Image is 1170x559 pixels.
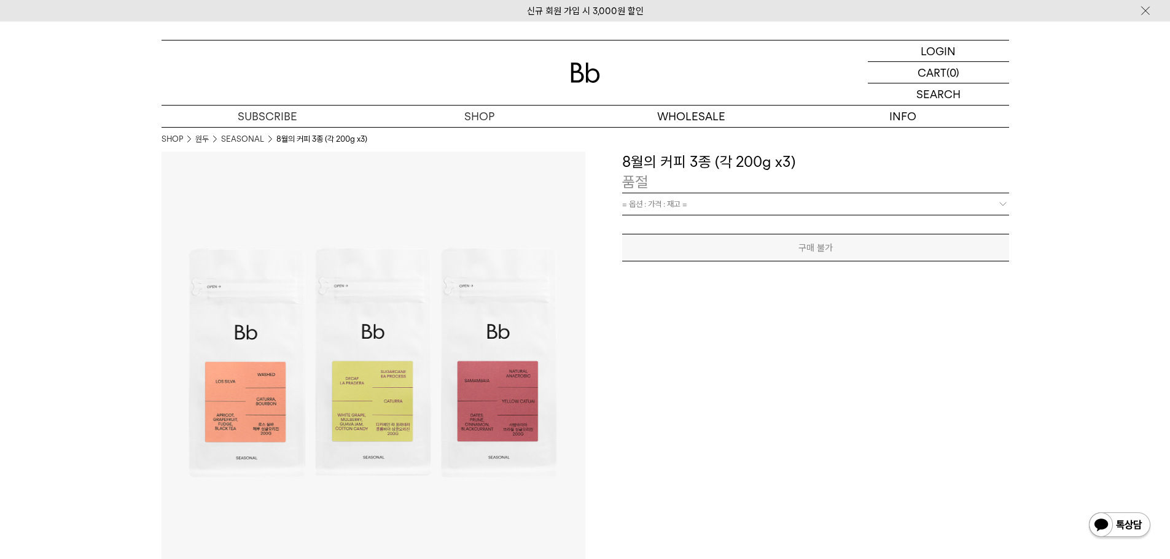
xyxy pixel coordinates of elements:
a: CART (0) [868,62,1009,83]
span: = 옵션 : 가격 : 재고 = [622,193,687,215]
a: 신규 회원 가입 시 3,000원 할인 [527,6,644,17]
img: 카카오톡 채널 1:1 채팅 버튼 [1088,511,1152,541]
li: 8월의 커피 3종 (각 200g x3) [276,133,367,145]
p: INFO [797,106,1009,127]
p: SEARCH [916,83,961,105]
a: 원두 [195,133,209,145]
a: 원두 [373,128,585,148]
p: LOGIN [921,40,956,61]
button: 구매 불가 [622,234,1009,261]
h3: 8월의 커피 3종 (각 200g x3) [622,152,1009,172]
p: 품절 [622,172,648,193]
p: (0) [946,62,959,83]
a: LOGIN [868,40,1009,62]
p: CART [918,62,946,83]
a: SEASONAL [221,133,264,145]
a: SHOP [373,106,585,127]
p: WHOLESALE [585,106,797,127]
img: 로고 [571,63,600,83]
a: SHOP [162,133,183,145]
a: SUBSCRIBE [162,106,373,127]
